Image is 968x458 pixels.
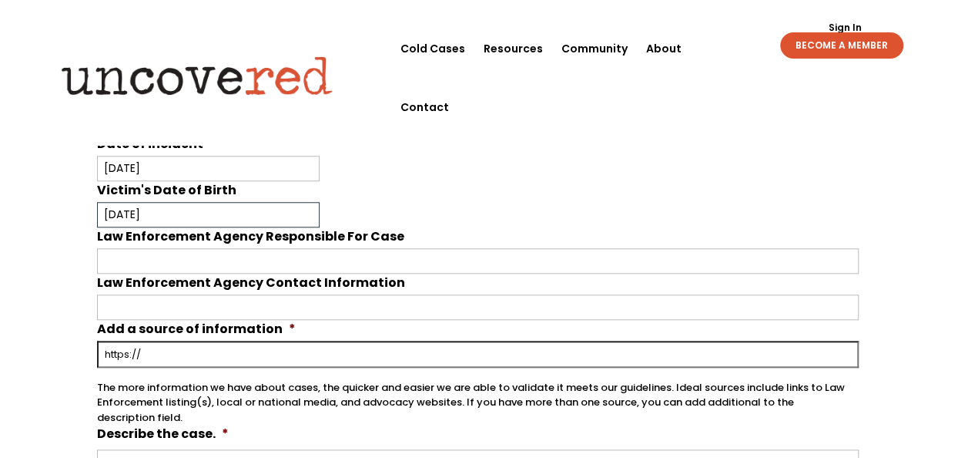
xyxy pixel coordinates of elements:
input: mm/dd/yyyy [97,156,320,181]
label: Add a source of information [97,322,296,338]
label: Law Enforcement Agency Contact Information [97,275,405,291]
label: Law Enforcement Agency Responsible For Case [97,229,404,245]
label: Describe the case. [97,426,229,443]
a: Sign In [819,23,869,32]
input: https:// [97,341,859,368]
label: Victim's Date of Birth [97,183,236,199]
label: Date of incident [97,136,203,153]
div: The more information we have about cases, the quicker and easier we are able to validate it meets... [97,368,859,426]
a: About [646,19,682,78]
a: Cold Cases [400,19,465,78]
a: BECOME A MEMBER [780,32,903,59]
input: mm/dd/yyyy [97,202,320,227]
a: Community [561,19,628,78]
a: Contact [400,78,449,136]
a: Resources [484,19,543,78]
img: Uncovered logo [49,45,345,106]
